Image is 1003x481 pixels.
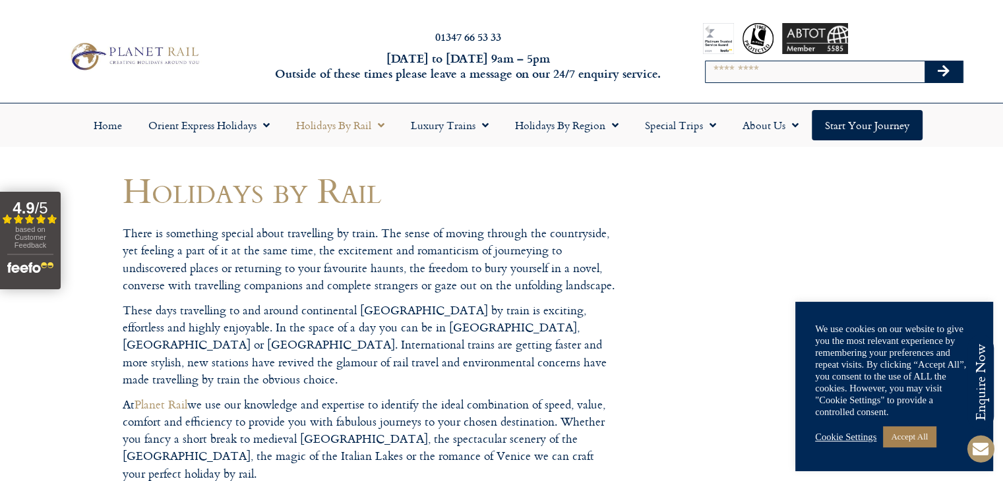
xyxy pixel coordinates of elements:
[729,110,812,140] a: About Us
[925,61,963,82] button: Search
[123,225,617,294] p: There is something special about travelling by train. The sense of moving through the countryside...
[435,29,501,44] a: 01347 66 53 33
[271,51,665,82] h6: [DATE] to [DATE] 9am – 5pm Outside of these times please leave a message on our 24/7 enquiry serv...
[398,110,502,140] a: Luxury Trains
[65,40,202,73] img: Planet Rail Train Holidays Logo
[123,302,617,388] p: These days travelling to and around continental [GEOGRAPHIC_DATA] by train is exciting, effortles...
[812,110,923,140] a: Start your Journey
[135,395,187,413] a: Planet Rail
[502,110,632,140] a: Holidays by Region
[883,426,936,447] a: Accept All
[80,110,135,140] a: Home
[815,323,973,418] div: We use cookies on our website to give you the most relevant experience by remembering your prefer...
[815,431,876,443] a: Cookie Settings
[632,110,729,140] a: Special Trips
[135,110,283,140] a: Orient Express Holidays
[7,110,996,140] nav: Menu
[123,171,617,210] h1: Holidays by Rail
[283,110,398,140] a: Holidays by Rail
